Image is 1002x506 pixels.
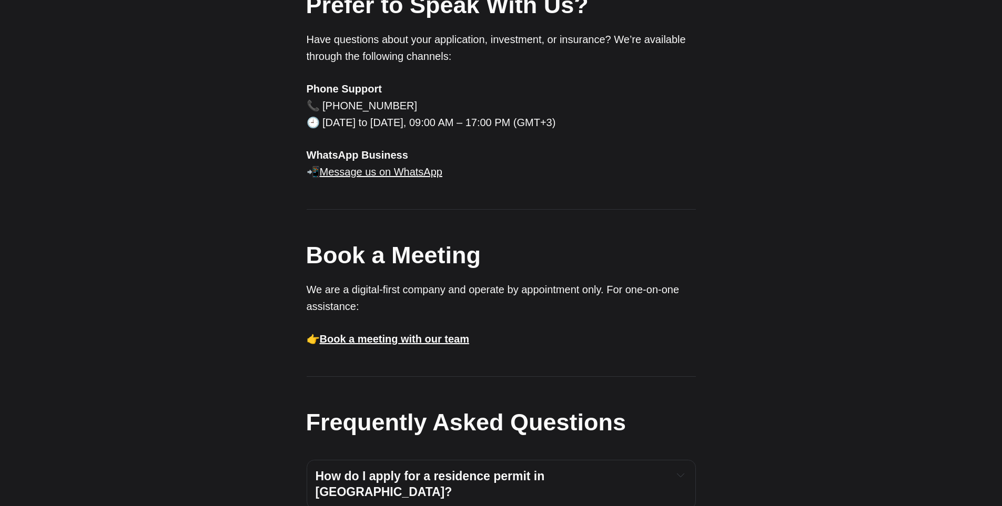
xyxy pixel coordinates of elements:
[307,149,408,161] strong: WhatsApp Business
[307,281,696,315] p: We are a digital-first company and operate by appointment only. For one-on-one assistance:
[307,331,696,347] p: 👉
[320,166,442,178] a: Message us on WhatsApp
[316,469,548,499] span: How do I apply for a residence permit in [GEOGRAPHIC_DATA]?
[307,83,382,95] strong: Phone Support
[675,469,687,481] button: Expand toggle to read content
[307,31,696,65] p: Have questions about your application, investment, or insurance? We’re available through the foll...
[306,239,695,272] h2: Book a Meeting
[320,333,469,345] a: Book a meeting with our team
[306,406,695,439] h2: Frequently Asked Questions
[307,80,696,131] p: 📞 [PHONE_NUMBER] 🕘 [DATE] to [DATE], 09:00 AM – 17:00 PM (GMT+3)
[307,147,696,180] p: 📲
